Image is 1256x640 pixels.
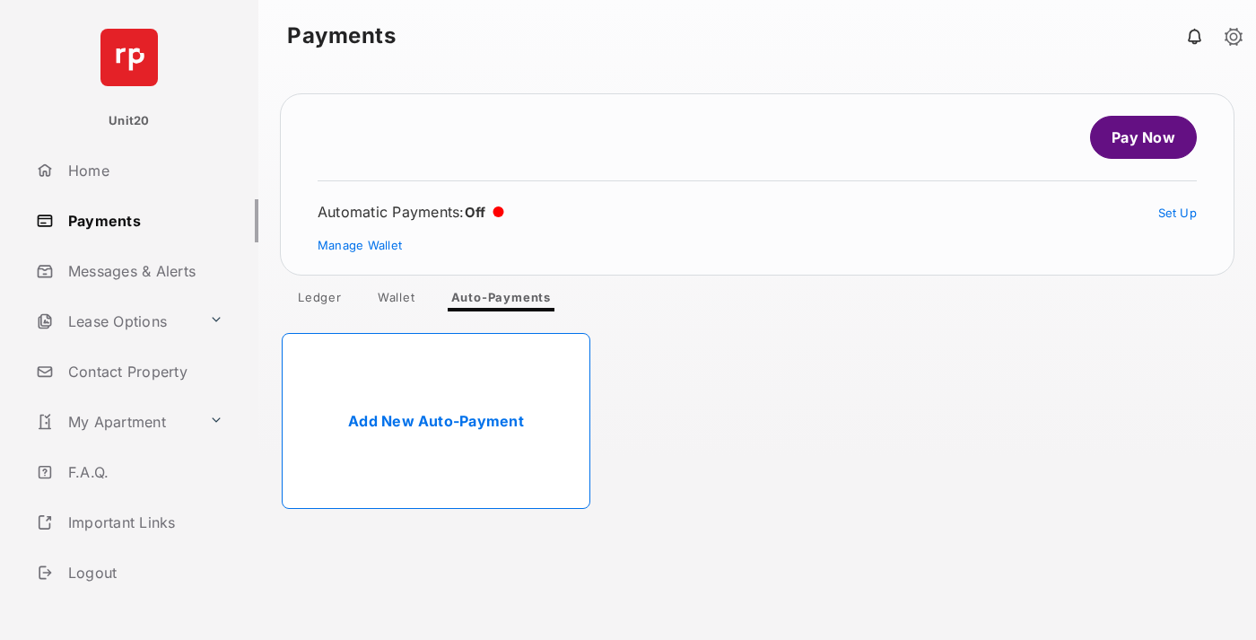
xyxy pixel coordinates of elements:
[29,400,202,443] a: My Apartment
[100,29,158,86] img: svg+xml;base64,PHN2ZyB4bWxucz0iaHR0cDovL3d3dy53My5vcmcvMjAwMC9zdmciIHdpZHRoPSI2NCIgaGVpZ2h0PSI2NC...
[318,203,504,221] div: Automatic Payments :
[465,204,486,221] span: Off
[29,501,231,544] a: Important Links
[1158,206,1198,220] a: Set Up
[437,290,565,311] a: Auto-Payments
[29,551,258,594] a: Logout
[29,300,202,343] a: Lease Options
[29,350,258,393] a: Contact Property
[29,199,258,242] a: Payments
[283,290,356,311] a: Ledger
[29,451,258,494] a: F.A.Q.
[282,333,590,509] a: Add New Auto-Payment
[287,25,396,47] strong: Payments
[29,250,258,293] a: Messages & Alerts
[29,149,258,192] a: Home
[109,112,150,130] p: Unit20
[318,238,402,252] a: Manage Wallet
[363,290,430,311] a: Wallet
